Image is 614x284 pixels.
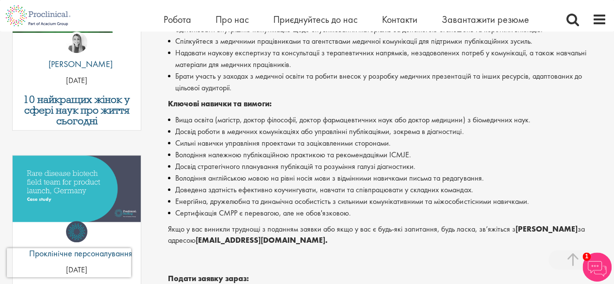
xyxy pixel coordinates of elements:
a: Контакти [382,13,417,26]
a: Приєднуйтесь до нас [273,13,358,26]
a: 10 найкращих жінок у сфері наук про життя сьогодні [17,94,136,126]
font: [EMAIL_ADDRESS][DOMAIN_NAME]. [196,235,328,245]
font: Сертифікація CMPP є перевагою, але не обов'язковою. [175,208,351,218]
iframe: реКАПЧА [7,248,131,277]
font: [PERSON_NAME] [515,224,577,234]
font: Подати заявку зараз: [168,273,249,284]
a: Проклінічне персоналування Проклінічне персоналування [22,221,132,265]
a: Робота [164,13,191,26]
font: [PERSON_NAME] [49,58,113,69]
font: 1 [585,253,588,260]
font: Здійснювати внутрішню комунікацію щодо опублікованих матеріалів за допомогою оголошень та коротки... [175,24,542,34]
font: Ключові навички та вимоги: [168,99,272,109]
font: Володіння англійською мовою на рівні носія мови з відмінними навичками письма та редагування. [175,173,483,183]
img: Чат-бот [582,252,612,282]
font: Володіння належною публікаційною практикою та рекомендаціями ICMJE. [175,150,411,160]
font: Доведена здатність ефективно коучингувати, навчати та співпрацювати у складних командах. [175,184,473,195]
font: Брати участь у заходах з медичної освіти та робити внесок у розробку медичних презентацій та інши... [175,71,581,93]
font: Енергійна, дружелюбна та динамічна особистість з сильними комунікативними та міжособистісними нав... [175,196,529,206]
a: Посилання на публікацію [13,155,141,241]
a: Ганна Берк [PERSON_NAME] [41,32,113,75]
font: [DATE] [66,75,87,85]
font: 10 найкращих жінок у сфері наук про життя сьогодні [23,93,130,127]
img: Ганна Берк [66,32,87,53]
font: Надавати наукову експертизу та консультації з терапевтичних напрямків, незадоволених потреб у ком... [175,48,586,69]
img: Проклінічне персоналування [66,221,87,242]
font: за адресою [168,224,584,245]
font: Сильні навички управління проектами та зацікавленими сторонами. [175,138,391,148]
font: Якщо у вас виникли труднощі з поданням заявки або якщо у вас є будь-які запитання, будь ласка, зв... [168,224,515,234]
a: Про нас [216,13,249,26]
a: Завантажити резюме [442,13,529,26]
font: Вища освіта (магістр, доктор філософії, доктор фармацевтичних наук або доктор медицини) з біомеди... [175,115,530,125]
font: Досвід роботи в медичних комунікаціях або управлінні публікаціями, зокрема в діагностиці. [175,126,464,136]
font: Спілкуйтеся з медичними працівниками та агентствами медичної комунікації для підтримки публікацій... [175,36,532,46]
font: Досвід стратегічного планування публікацій та розуміння галузі діагностики. [175,161,415,171]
